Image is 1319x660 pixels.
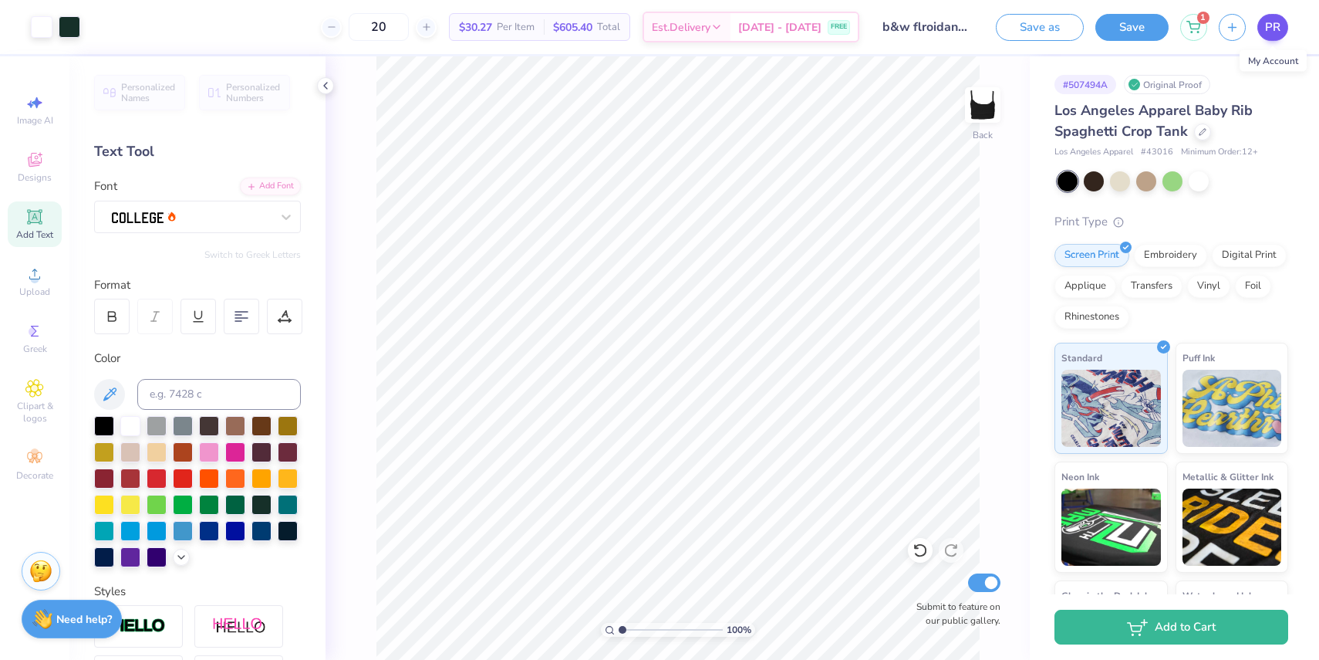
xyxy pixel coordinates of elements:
[137,379,301,410] input: e.g. 7428 c
[1121,275,1182,298] div: Transfers
[553,19,592,36] span: $605.40
[1257,14,1288,41] a: PR
[1095,14,1169,41] button: Save
[8,400,62,425] span: Clipart & logos
[1182,587,1253,604] span: Water based Ink
[1054,213,1288,231] div: Print Type
[94,178,117,195] label: Font
[727,623,751,637] span: 100 %
[1054,146,1133,159] span: Los Angeles Apparel
[56,612,112,627] strong: Need help?
[1054,610,1288,645] button: Add to Cart
[23,343,47,355] span: Greek
[1240,50,1307,72] div: My Account
[1197,12,1209,24] span: 1
[94,141,301,162] div: Text Tool
[112,618,166,635] img: Stroke
[738,19,821,36] span: [DATE] - [DATE]
[967,90,998,120] img: Back
[1141,146,1173,159] span: # 43016
[1054,101,1253,140] span: Los Angeles Apparel Baby Rib Spaghetti Crop Tank
[1187,275,1230,298] div: Vinyl
[1054,275,1116,298] div: Applique
[16,228,53,241] span: Add Text
[1054,75,1116,94] div: # 507494A
[226,82,281,103] span: Personalized Numbers
[19,286,50,298] span: Upload
[1124,75,1210,94] div: Original Proof
[1061,469,1099,485] span: Neon Ink
[597,19,620,36] span: Total
[908,600,1000,628] label: Submit to feature on our public gallery.
[1134,244,1207,267] div: Embroidery
[240,178,301,195] div: Add Font
[204,249,301,261] button: Switch to Greek Letters
[1182,469,1273,485] span: Metallic & Glitter Ink
[1182,370,1282,447] img: Puff Ink
[18,171,52,184] span: Designs
[459,19,492,36] span: $30.27
[1061,350,1102,366] span: Standard
[1182,350,1215,366] span: Puff Ink
[94,350,301,367] div: Color
[1054,306,1129,329] div: Rhinestones
[1181,146,1258,159] span: Minimum Order: 12 +
[831,22,847,32] span: FREE
[1054,244,1129,267] div: Screen Print
[1212,244,1287,267] div: Digital Print
[17,114,53,127] span: Image AI
[996,14,1084,41] button: Save as
[1061,489,1161,566] img: Neon Ink
[1265,19,1280,36] span: PR
[652,19,710,36] span: Est. Delivery
[1061,370,1161,447] img: Standard
[1061,587,1149,604] span: Glow in the Dark Ink
[94,583,301,601] div: Styles
[349,13,409,41] input: – –
[212,617,266,636] img: Shadow
[121,82,176,103] span: Personalized Names
[973,128,993,142] div: Back
[1182,489,1282,566] img: Metallic & Glitter Ink
[497,19,535,36] span: Per Item
[1235,275,1271,298] div: Foil
[871,12,984,42] input: Untitled Design
[94,276,302,294] div: Format
[16,469,53,482] span: Decorate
